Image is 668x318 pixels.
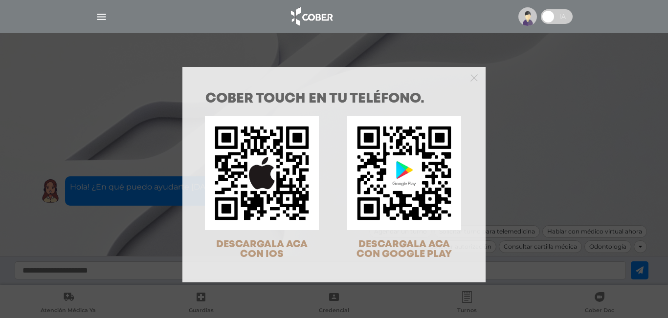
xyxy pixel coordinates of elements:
[205,92,463,106] h1: COBER TOUCH en tu teléfono.
[205,116,319,230] img: qr-code
[356,240,452,259] span: DESCARGALA ACA CON GOOGLE PLAY
[347,116,461,230] img: qr-code
[216,240,308,259] span: DESCARGALA ACA CON IOS
[470,73,478,82] button: Close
